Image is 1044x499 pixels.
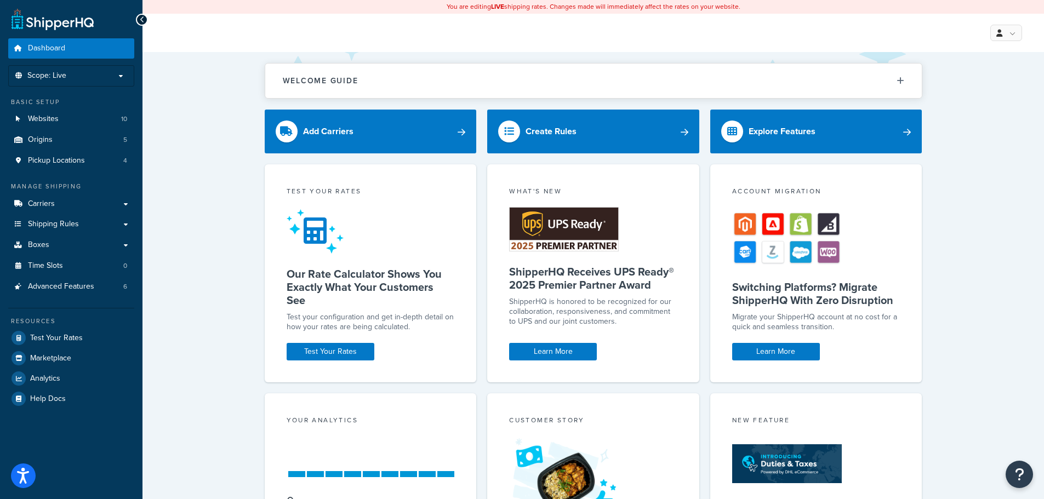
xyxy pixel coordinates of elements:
li: Origins [8,130,134,150]
li: Advanced Features [8,277,134,297]
a: Websites10 [8,109,134,129]
span: 5 [123,135,127,145]
p: ShipperHQ is honored to be recognized for our collaboration, responsiveness, and commitment to UP... [509,297,677,326]
span: Marketplace [30,354,71,363]
a: Help Docs [8,389,134,409]
div: What's New [509,186,677,199]
div: Test your rates [287,186,455,199]
a: Test Your Rates [287,343,374,360]
span: Test Your Rates [30,334,83,343]
span: 6 [123,282,127,291]
span: Origins [28,135,53,145]
h5: Switching Platforms? Migrate ShipperHQ With Zero Disruption [732,280,900,307]
h5: ShipperHQ Receives UPS Ready® 2025 Premier Partner Award [509,265,677,291]
a: Test Your Rates [8,328,134,348]
a: Advanced Features6 [8,277,134,297]
div: Test your configuration and get in-depth detail on how your rates are being calculated. [287,312,455,332]
button: Welcome Guide [265,64,922,98]
span: Advanced Features [28,282,94,291]
div: New Feature [732,415,900,428]
div: Migrate your ShipperHQ account at no cost for a quick and seamless transition. [732,312,900,332]
button: Open Resource Center [1006,461,1033,488]
a: Dashboard [8,38,134,59]
div: Account Migration [732,186,900,199]
li: Websites [8,109,134,129]
div: Explore Features [749,124,815,139]
a: Time Slots0 [8,256,134,276]
span: 10 [121,114,127,124]
span: Boxes [28,240,49,250]
li: Time Slots [8,256,134,276]
a: Boxes [8,235,134,255]
span: Carriers [28,199,55,209]
a: Explore Features [710,110,922,153]
span: Dashboard [28,44,65,53]
div: Create Rules [526,124,577,139]
div: Resources [8,317,134,326]
span: Scope: Live [27,71,66,81]
li: Pickup Locations [8,151,134,171]
div: Manage Shipping [8,182,134,191]
a: Marketplace [8,348,134,368]
div: Basic Setup [8,97,134,107]
a: Shipping Rules [8,214,134,234]
span: Time Slots [28,261,63,271]
div: Customer Story [509,415,677,428]
span: Analytics [30,374,60,383]
span: Help Docs [30,394,66,404]
span: Websites [28,114,59,124]
a: Learn More [732,343,820,360]
a: Carriers [8,194,134,214]
div: Add Carriers [303,124,353,139]
a: Create Rules [487,110,699,153]
span: Pickup Locations [28,156,85,165]
h5: Our Rate Calculator Shows You Exactly What Your Customers See [287,267,455,307]
a: Add Carriers [265,110,477,153]
span: 0 [123,261,127,271]
span: 4 [123,156,127,165]
a: Learn More [509,343,597,360]
h2: Welcome Guide [283,77,358,85]
a: Pickup Locations4 [8,151,134,171]
span: Shipping Rules [28,220,79,229]
a: Origins5 [8,130,134,150]
div: Your Analytics [287,415,455,428]
a: Analytics [8,369,134,388]
b: LIVE [491,2,504,12]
